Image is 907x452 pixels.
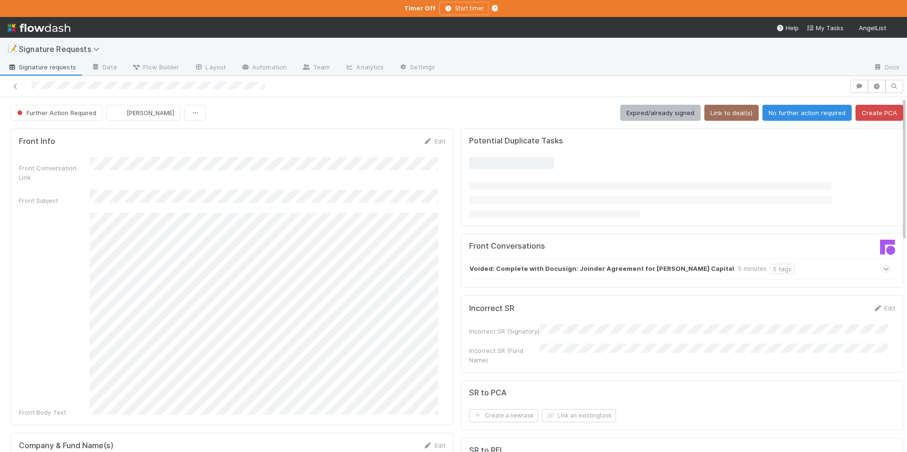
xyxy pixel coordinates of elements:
[233,60,294,75] a: Automation
[114,108,124,117] img: avatar_501ac9d6-9fa6-4fe9-975e-1fd988f7bdb1.png
[8,45,17,53] span: 📝
[469,346,540,365] div: Incorrect SR (Fund Name)
[19,163,90,182] div: Front Conversation Link
[776,23,799,33] div: Help
[294,60,337,75] a: Team
[890,24,899,33] img: avatar_501ac9d6-9fa6-4fe9-975e-1fd988f7bdb1.png
[469,242,675,251] h5: Front Conversations
[8,20,70,36] img: logo-inverted-e16ddd16eac7371096b0.svg
[19,137,55,146] h5: Front Info
[19,44,104,54] span: Signature Requests
[542,409,616,422] button: Link an existingtask
[806,24,844,32] span: My Tasks
[127,109,174,117] span: [PERSON_NAME]
[132,62,179,72] span: Flow Builder
[84,60,124,75] a: Data
[19,408,90,417] div: Front Body Text
[620,105,701,121] button: Expired/already signed
[8,62,76,72] span: Signature requests
[404,4,436,12] strong: Timer Off
[11,105,103,121] button: Further Action Required
[859,24,886,32] span: AngelList
[469,136,563,146] h5: Potential Duplicate Tasks
[856,105,903,121] button: Create PCA
[15,109,96,117] span: Further Action Required
[19,196,90,205] div: Front Subject
[469,388,506,398] h5: SR to PCA
[439,2,488,15] button: Start timer
[423,442,445,449] a: Edit
[19,441,113,451] h5: Company & Fund Name(s)
[866,60,907,75] a: Docs
[806,23,844,33] a: My Tasks
[880,240,895,255] img: front-logo-b4b721b83371efbadf0a.svg
[106,105,180,121] button: [PERSON_NAME]
[124,60,187,75] a: Flow Builder
[873,304,895,312] a: Edit
[187,60,233,75] a: Layout
[762,105,852,121] button: No further action required
[469,409,538,422] button: Create a newtask
[391,60,443,75] a: Settings
[469,326,540,336] div: Incorrect SR (Signatory)
[423,137,445,145] a: Edit
[770,264,794,274] div: 5 tags
[470,264,734,274] strong: Voided: Complete with Docusign: Joinder Agreement for [PERSON_NAME] Capital
[704,105,759,121] button: Link to deal(s)
[738,264,767,274] div: 5 minutes
[469,304,514,313] h5: Incorrect SR
[337,60,391,75] a: Analytics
